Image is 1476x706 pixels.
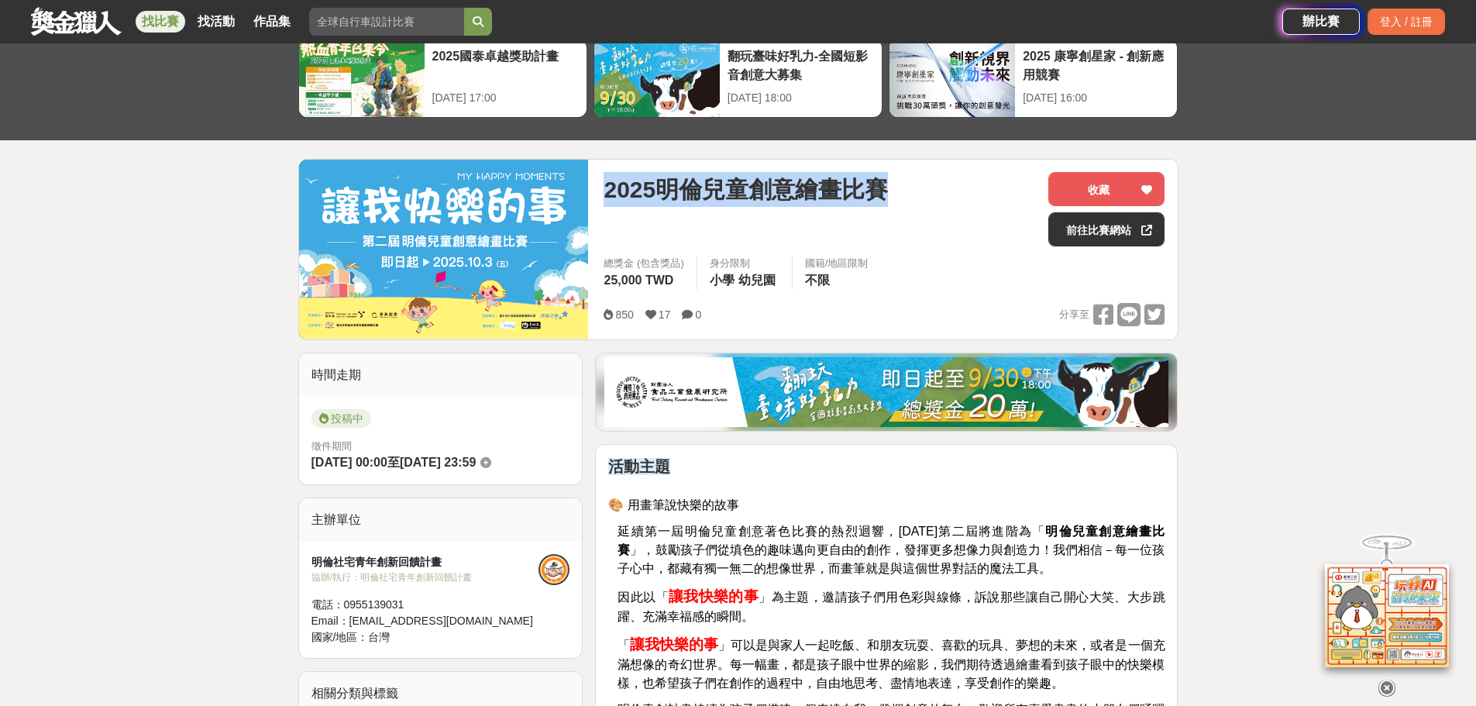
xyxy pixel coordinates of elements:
[311,554,539,570] div: 明倫社宅青年創新回饋計畫
[728,47,874,82] div: 翻玩臺味好乳力-全國短影音創意大募集
[299,353,583,397] div: 時間走期
[659,308,671,321] span: 17
[311,631,369,643] span: 國家/地區：
[738,274,776,287] span: 幼兒園
[728,90,874,106] div: [DATE] 18:00
[710,256,779,271] div: 身分限制
[604,274,673,287] span: 25,000 TWD
[387,456,400,469] span: 至
[608,498,738,511] span: 🎨 用畫筆說快樂的故事
[618,525,1165,556] strong: 明倫兒童創意繪畫比賽
[311,570,539,584] div: 協辦/執行： 明倫社宅青年創新回饋計畫
[311,597,539,613] div: 電話： 0955139031
[618,639,630,652] span: 「
[311,456,387,469] span: [DATE] 00:00
[618,639,1165,690] span: 」可以是與家人一起吃飯、和朋友玩耍、喜歡的玩具、夢想的未來，或者是一個充滿想像的奇幻世界。每一幅畫，都是孩子眼中世界的縮影，我們期待透過繪畫看到孩子眼中的快樂模樣，也希望孩子們在創作的過程中，自...
[1023,47,1169,82] div: 2025 康寧創星家 - 創新應用競賽
[604,256,683,271] span: 總獎金 (包含獎品)
[1368,9,1445,35] div: 登入 / 註冊
[615,308,633,321] span: 850
[1059,303,1089,326] span: 分享至
[1048,172,1165,206] button: 收藏
[604,172,888,207] span: 2025明倫兒童創意繪畫比賽
[247,11,297,33] a: 作品集
[311,440,352,452] span: 徵件期間
[608,458,670,475] strong: 活動主題
[299,160,589,339] img: Cover Image
[298,39,587,118] a: 2025國泰卓越獎助計畫[DATE] 17:00
[604,357,1168,427] img: 1c81a89c-c1b3-4fd6-9c6e-7d29d79abef5.jpg
[309,8,464,36] input: 全球自行車設計比賽
[432,90,579,106] div: [DATE] 17:00
[1048,212,1165,246] a: 前往比賽網站
[432,47,579,82] div: 2025國泰卓越獎助計畫
[710,274,735,287] span: 小學
[311,613,539,629] div: Email： [EMAIL_ADDRESS][DOMAIN_NAME]
[805,256,869,271] div: 國籍/地區限制
[593,39,883,118] a: 翻玩臺味好乳力-全國短影音創意大募集[DATE] 18:00
[368,631,390,643] span: 台灣
[191,11,241,33] a: 找活動
[630,636,718,653] strong: 讓我快樂的事
[1325,564,1449,667] img: d2146d9a-e6f6-4337-9592-8cefde37ba6b.png
[695,308,701,321] span: 0
[889,39,1178,118] a: 2025 康寧創星家 - 創新應用競賽[DATE] 16:00
[618,525,1165,575] span: 延續第一屆明倫兒童創意著色比賽的熱烈迴響，[DATE]第二屆將進階為「 」，鼓勵孩子們從填色的趣味邁向更自由的創作，發揮更多想像力與創造力！我們相信－每一位孩子心中，都藏有獨一無二的想像世界，而...
[299,498,583,542] div: 主辦單位
[1282,9,1360,35] a: 辦比賽
[669,588,759,604] strong: 讓我快樂的事
[136,11,185,33] a: 找比賽
[805,274,830,287] span: 不限
[618,591,1165,623] span: 」為主題，邀請孩子們用色彩與線條，訴說那些讓自己開心大笑、大步跳躍、充滿幸福感的瞬間。
[311,409,371,428] span: 投稿中
[618,591,669,604] span: 因此以「
[400,456,476,469] span: [DATE] 23:59
[1023,90,1169,106] div: [DATE] 16:00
